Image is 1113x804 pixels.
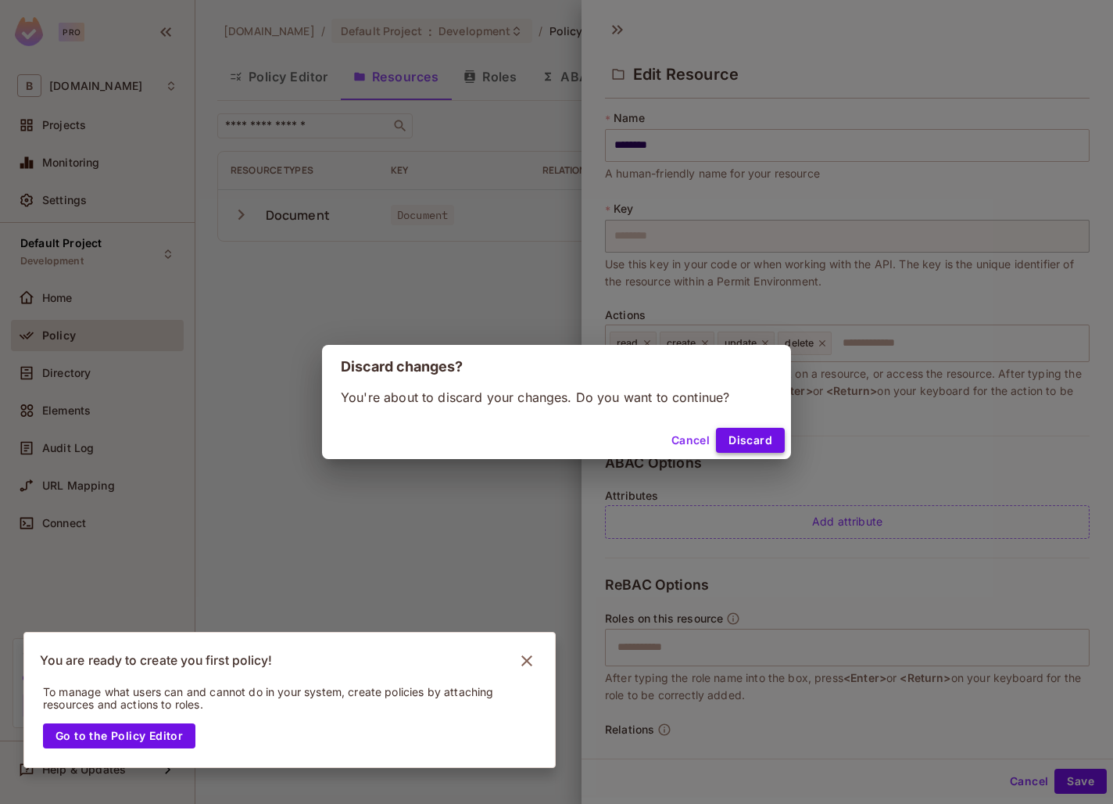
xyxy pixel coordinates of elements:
button: Go to the Policy Editor [43,723,195,748]
h2: Discard changes? [322,345,791,389]
p: To manage what users can and cannot do in your system, create policies by attaching resources and... [43,686,515,711]
button: Discard [716,428,785,453]
p: You're about to discard your changes. Do you want to continue? [341,389,772,406]
p: You are ready to create you first policy! [40,653,272,669]
button: Cancel [665,428,716,453]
